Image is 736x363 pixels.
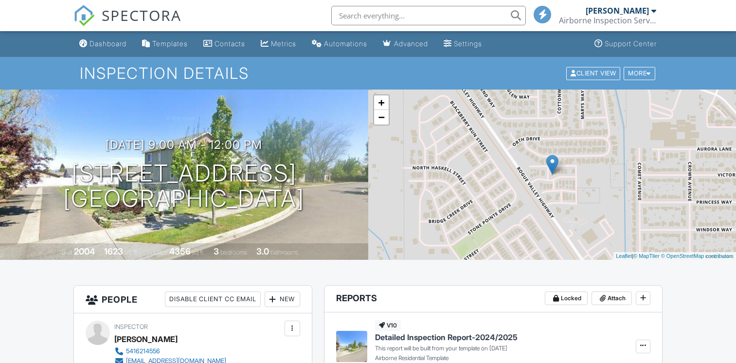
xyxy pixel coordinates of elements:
[566,67,620,80] div: Client View
[256,246,269,256] div: 3.0
[126,347,160,355] div: 5416214556
[114,323,148,330] span: Inspector
[165,291,261,307] div: Disable Client CC Email
[331,6,526,25] input: Search everything...
[152,39,188,48] div: Templates
[565,69,623,76] a: Client View
[379,35,432,53] a: Advanced
[257,35,300,53] a: Metrics
[271,39,296,48] div: Metrics
[616,253,632,259] a: Leaflet
[138,35,192,53] a: Templates
[214,246,219,256] div: 3
[90,39,126,48] div: Dashboard
[605,39,657,48] div: Support Center
[661,253,734,259] a: © OpenStreetMap contributors
[613,252,736,260] div: |
[63,161,305,212] h1: [STREET_ADDRESS] [GEOGRAPHIC_DATA]
[74,286,311,313] h3: People
[308,35,371,53] a: Automations (Basic)
[559,16,656,25] div: Airborne Inspection Services
[220,249,247,256] span: bedrooms
[440,35,486,53] a: Settings
[454,39,482,48] div: Settings
[73,13,181,34] a: SPECTORA
[624,67,655,80] div: More
[265,291,300,307] div: New
[73,5,95,26] img: The Best Home Inspection Software - Spectora
[169,246,191,256] div: 4356
[374,110,389,125] a: Zoom out
[114,346,226,356] a: 5416214556
[62,249,72,256] span: Built
[199,35,249,53] a: Contacts
[324,39,367,48] div: Automations
[192,249,204,256] span: sq.ft.
[80,65,656,82] h1: Inspection Details
[147,249,168,256] span: Lot Size
[114,332,178,346] div: [PERSON_NAME]
[106,138,262,151] h3: [DATE] 9:00 am - 12:00 pm
[586,6,649,16] div: [PERSON_NAME]
[104,246,123,256] div: 1623
[633,253,660,259] a: © MapTiler
[215,39,245,48] div: Contacts
[591,35,661,53] a: Support Center
[270,249,298,256] span: bathrooms
[75,35,130,53] a: Dashboard
[74,246,95,256] div: 2004
[374,95,389,110] a: Zoom in
[125,249,138,256] span: sq. ft.
[394,39,428,48] div: Advanced
[102,5,181,25] span: SPECTORA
